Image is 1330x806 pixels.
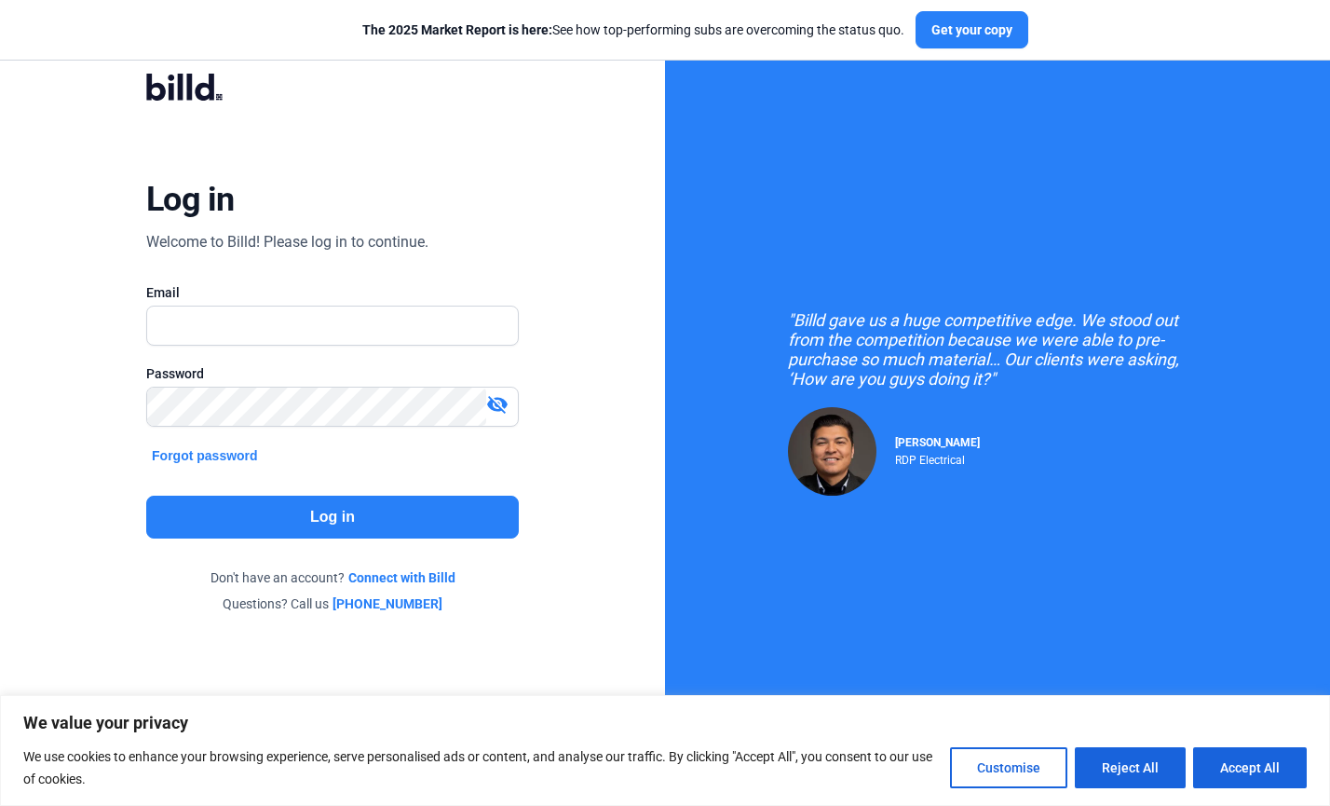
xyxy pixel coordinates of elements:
[1193,747,1307,788] button: Accept All
[362,22,552,37] span: The 2025 Market Report is here:
[895,449,980,467] div: RDP Electrical
[1075,747,1186,788] button: Reject All
[895,436,980,449] span: [PERSON_NAME]
[146,568,519,587] div: Don't have an account?
[146,594,519,613] div: Questions? Call us
[332,594,442,613] a: [PHONE_NUMBER]
[788,310,1207,389] div: "Billd gave us a huge competitive edge. We stood out from the competition because we were able to...
[146,364,519,383] div: Password
[146,283,519,302] div: Email
[362,20,904,39] div: See how top-performing subs are overcoming the status quo.
[146,179,235,220] div: Log in
[146,496,519,539] button: Log in
[950,747,1067,788] button: Customise
[788,407,876,496] img: Raul Pacheco
[146,445,264,466] button: Forgot password
[146,231,428,253] div: Welcome to Billd! Please log in to continue.
[23,712,1307,734] p: We value your privacy
[23,745,936,790] p: We use cookies to enhance your browsing experience, serve personalised ads or content, and analys...
[916,11,1028,48] button: Get your copy
[486,393,509,416] mat-icon: visibility_off
[348,568,455,587] a: Connect with Billd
